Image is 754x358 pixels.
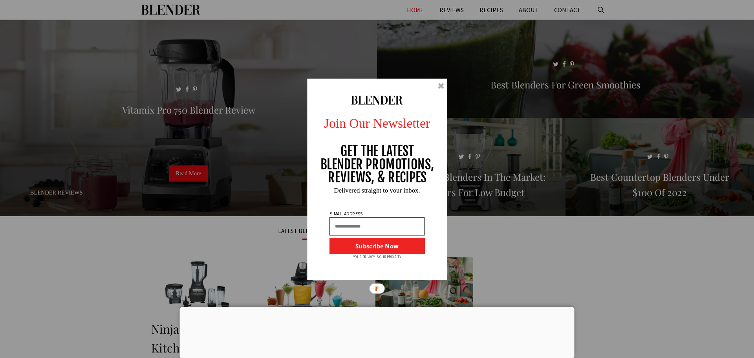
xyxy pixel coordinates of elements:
p: GET THE LATEST BLENDER PROMOTIONS, REVIEWS, & RECIPES [320,145,434,184]
p: Delivered straight to your inbox. [300,187,454,193]
p: Join Our Newsletter [300,113,454,133]
p: E-MAIL ADDRESS [329,211,363,216]
iframe: Advertisement [180,307,575,356]
button: Subscribe Now [329,237,425,254]
p: YOUR PRIVACY IS OUR PRIORITY [353,254,401,259]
